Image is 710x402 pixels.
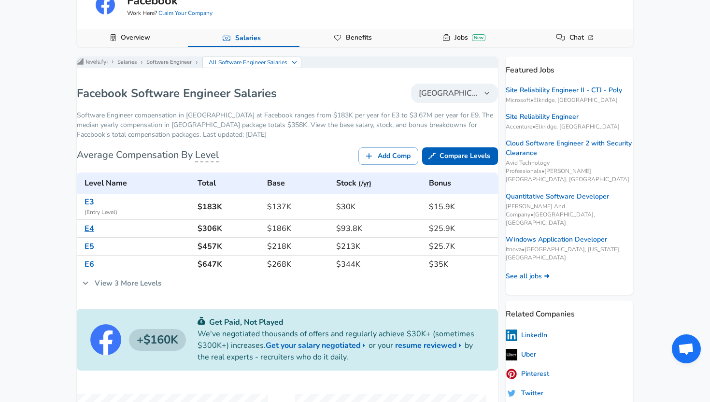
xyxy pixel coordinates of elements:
a: Twitter [506,388,543,399]
h6: $35K [429,258,494,271]
a: Windows Application Developer [506,235,607,244]
h4: $160K [129,329,186,351]
a: Facebook logo$160K [90,324,186,355]
div: Open chat [672,334,701,363]
h6: Level Name [85,176,190,190]
p: Featured Jobs [506,57,633,76]
a: Cloud Software Engineer 2 with Security Clearance [506,139,633,158]
p: All Software Engineer Salaries [209,58,288,67]
h6: $137K [267,200,328,214]
span: [PERSON_NAME] And Company • [GEOGRAPHIC_DATA], [GEOGRAPHIC_DATA] [506,202,633,227]
h6: $30K [336,200,421,214]
span: Itnova • [GEOGRAPHIC_DATA], [US_STATE], [GEOGRAPHIC_DATA] [506,245,633,262]
table: Facebook's Software Engineer levels [77,172,498,273]
button: (/yr) [358,178,371,190]
p: We've negotiated thousands of offers and regularly achieve $30K+ (sometimes $300K+) increases. or... [198,328,484,363]
h6: $93.8K [336,222,421,235]
h6: $306K [198,222,260,235]
a: Software Engineer [146,58,192,66]
p: Software Engineer compensation in [GEOGRAPHIC_DATA] at Facebook ranges from $183K per year for E3... [77,111,498,140]
a: View 3 More Levels [77,273,167,293]
a: Uber [506,349,536,360]
h6: Stock [336,176,421,190]
a: Pinterest [506,368,549,380]
h6: Total [198,176,260,190]
h6: $213K [336,240,421,253]
a: E4 [85,223,94,234]
div: New [472,34,485,41]
span: ( Entry Level ) [85,208,190,217]
img: uitCbKH.png [506,388,517,399]
a: JobsNew [451,29,489,46]
img: uberlogo.png [506,349,517,360]
h6: Average Compensation By [77,147,219,163]
h6: $186K [267,222,328,235]
img: svg+xml;base64,PHN2ZyB4bWxucz0iaHR0cDovL3d3dy53My5vcmcvMjAwMC9zdmciIGZpbGw9IiMwYzU0NjAiIHZpZXdCb3... [198,317,205,325]
img: Facebook logo [90,324,121,355]
span: Accenture • Elkridge, [GEOGRAPHIC_DATA] [506,123,633,131]
a: E3 [85,197,94,207]
p: Get Paid, Not Played [198,316,484,328]
div: Company Data Navigation [77,29,633,47]
h6: $25.9K [429,222,494,235]
h6: $344K [336,258,421,271]
h6: Bonus [429,176,494,190]
h6: $183K [198,200,260,214]
a: Site Reliability Engineer [506,112,579,122]
a: Quantitative Software Developer [506,192,609,201]
a: E6 [85,259,94,270]
span: Avid Technology Professionals • [PERSON_NAME][GEOGRAPHIC_DATA], [GEOGRAPHIC_DATA] [506,159,633,184]
a: Site Reliability Engineer II - CTJ - Poly [506,86,622,95]
span: Microsoft • Elkridge, [GEOGRAPHIC_DATA] [506,96,633,104]
h6: $15.9K [429,200,494,214]
h6: $25.7K [429,240,494,253]
a: Compare Levels [422,147,498,165]
span: [GEOGRAPHIC_DATA] [419,87,479,99]
a: Get your salary negotiated [266,340,369,351]
a: E5 [85,241,94,252]
a: Salaries [117,58,137,66]
h6: $647K [198,258,260,271]
p: Related Companies [506,301,633,320]
a: Add Comp [358,147,418,165]
a: Salaries [231,30,265,46]
a: See all jobs ➜ [506,272,550,281]
a: Benefits [342,29,376,46]
h6: $218K [267,240,328,253]
h6: $457K [198,240,260,253]
button: [GEOGRAPHIC_DATA] [411,84,498,103]
h6: Base [267,176,328,190]
img: linkedinlogo.png [506,330,517,341]
a: Chat [566,29,599,46]
span: Work Here? [127,9,213,17]
a: Overview [117,29,154,46]
img: pinterestlogo.png [506,368,517,380]
span: Level [195,148,219,162]
a: LinkedIn [506,330,547,341]
h6: $268K [267,258,328,271]
a: Claim Your Company [158,9,213,17]
a: resume reviewed [395,340,465,351]
h1: Facebook Software Engineer Salaries [77,86,277,101]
